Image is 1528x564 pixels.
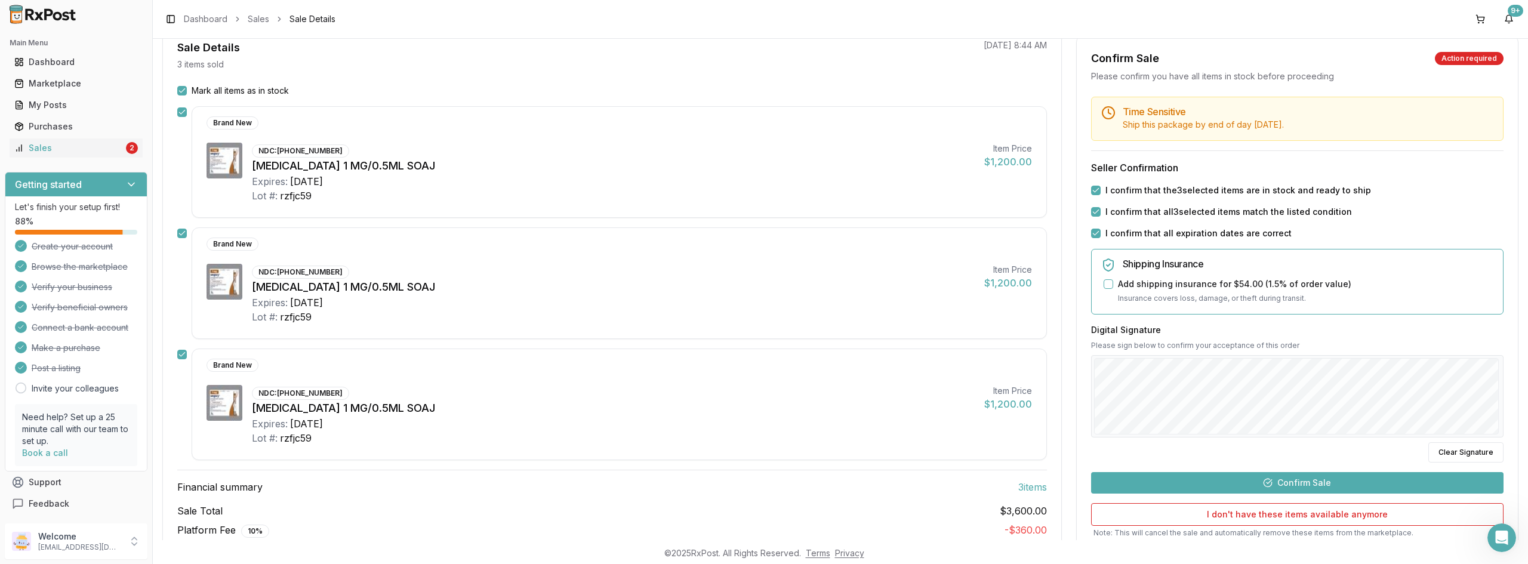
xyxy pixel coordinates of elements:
[32,301,128,313] span: Verify beneficial owners
[252,417,288,431] div: Expires:
[1123,119,1284,130] span: Ship this package by end of day [DATE] .
[290,295,323,310] div: [DATE]
[14,142,124,154] div: Sales
[32,281,112,293] span: Verify your business
[126,142,138,154] div: 2
[177,58,224,70] p: 3 items sold
[984,39,1047,51] p: [DATE] 8:44 AM
[1091,161,1504,175] h3: Seller Confirmation
[207,238,258,251] div: Brand New
[280,189,312,203] div: rzfjc59
[1105,184,1371,196] label: I confirm that the 3 selected items are in stock and ready to ship
[14,56,138,68] div: Dashboard
[14,99,138,111] div: My Posts
[1118,292,1493,304] p: Insurance covers loss, damage, or theft during transit.
[5,74,147,93] button: Marketplace
[290,174,323,189] div: [DATE]
[1091,471,1504,493] button: Confirm Sale
[806,548,830,558] a: Terms
[1123,259,1493,269] h5: Shipping Insurance
[252,387,349,400] div: NDC: [PHONE_NUMBER]
[22,448,68,458] a: Book a call
[10,38,143,48] h2: Main Menu
[184,13,335,25] nav: breadcrumb
[5,95,147,115] button: My Posts
[1091,323,1504,335] h3: Digital Signature
[984,143,1032,155] div: Item Price
[984,264,1032,276] div: Item Price
[22,411,130,447] p: Need help? Set up a 25 minute call with our team to set up.
[32,362,81,374] span: Post a listing
[252,295,288,310] div: Expires:
[248,13,269,25] a: Sales
[1123,107,1493,116] h5: Time Sensitive
[192,85,289,97] label: Mark all items as in stock
[1091,503,1504,525] button: I don't have these items available anymore
[12,532,31,551] img: User avatar
[1091,50,1159,67] div: Confirm Sale
[1091,70,1504,82] div: Please confirm you have all items in stock before proceeding
[1508,5,1523,17] div: 9+
[1005,524,1047,536] span: - $360.00
[5,138,147,158] button: Sales2
[38,531,121,543] p: Welcome
[5,493,147,514] button: Feedback
[984,276,1032,290] div: $1,200.00
[38,543,121,552] p: [EMAIL_ADDRESS][DOMAIN_NAME]
[252,279,975,295] div: [MEDICAL_DATA] 1 MG/0.5ML SOAJ
[1499,10,1518,29] button: 9+
[252,144,349,158] div: NDC: [PHONE_NUMBER]
[1105,227,1292,239] label: I confirm that all expiration dates are correct
[1435,52,1504,65] div: Action required
[15,177,82,192] h3: Getting started
[5,5,81,24] img: RxPost Logo
[184,13,227,25] a: Dashboard
[1091,340,1504,350] p: Please sign below to confirm your acceptance of this order
[1018,480,1047,494] span: 3 item s
[177,480,263,494] span: Financial summary
[1000,504,1047,518] span: $3,600.00
[207,143,242,178] img: Wegovy 1 MG/0.5ML SOAJ
[32,383,119,395] a: Invite your colleagues
[177,39,240,56] div: Sale Details
[280,310,312,324] div: rzfjc59
[1091,528,1504,537] p: Note: This will cancel the sale and automatically remove these items from the marketplace.
[177,504,223,518] span: Sale Total
[32,322,128,334] span: Connect a bank account
[10,73,143,94] a: Marketplace
[15,201,137,213] p: Let's finish your setup first!
[1105,206,1352,218] label: I confirm that all 3 selected items match the listed condition
[289,13,335,25] span: Sale Details
[984,397,1032,411] div: $1,200.00
[207,116,258,130] div: Brand New
[10,116,143,137] a: Purchases
[29,498,69,510] span: Feedback
[984,155,1032,169] div: $1,200.00
[32,241,113,252] span: Create your account
[252,158,975,174] div: [MEDICAL_DATA] 1 MG/0.5ML SOAJ
[252,266,349,279] div: NDC: [PHONE_NUMBER]
[290,417,323,431] div: [DATE]
[1118,278,1351,290] label: Add shipping insurance for $54.00 ( 1.5 % of order value)
[241,525,269,538] div: 10 %
[252,189,278,203] div: Lot #:
[10,94,143,116] a: My Posts
[177,523,269,538] span: Platform Fee
[32,261,128,273] span: Browse the marketplace
[1428,442,1504,462] button: Clear Signature
[252,174,288,189] div: Expires:
[1487,523,1516,552] iframe: Intercom live chat
[252,400,975,417] div: [MEDICAL_DATA] 1 MG/0.5ML SOAJ
[252,431,278,445] div: Lot #:
[14,121,138,132] div: Purchases
[32,342,100,354] span: Make a purchase
[207,359,258,372] div: Brand New
[835,548,864,558] a: Privacy
[207,264,242,300] img: Wegovy 1 MG/0.5ML SOAJ
[252,310,278,324] div: Lot #:
[5,117,147,136] button: Purchases
[10,137,143,159] a: Sales2
[280,431,312,445] div: rzfjc59
[14,78,138,90] div: Marketplace
[5,53,147,72] button: Dashboard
